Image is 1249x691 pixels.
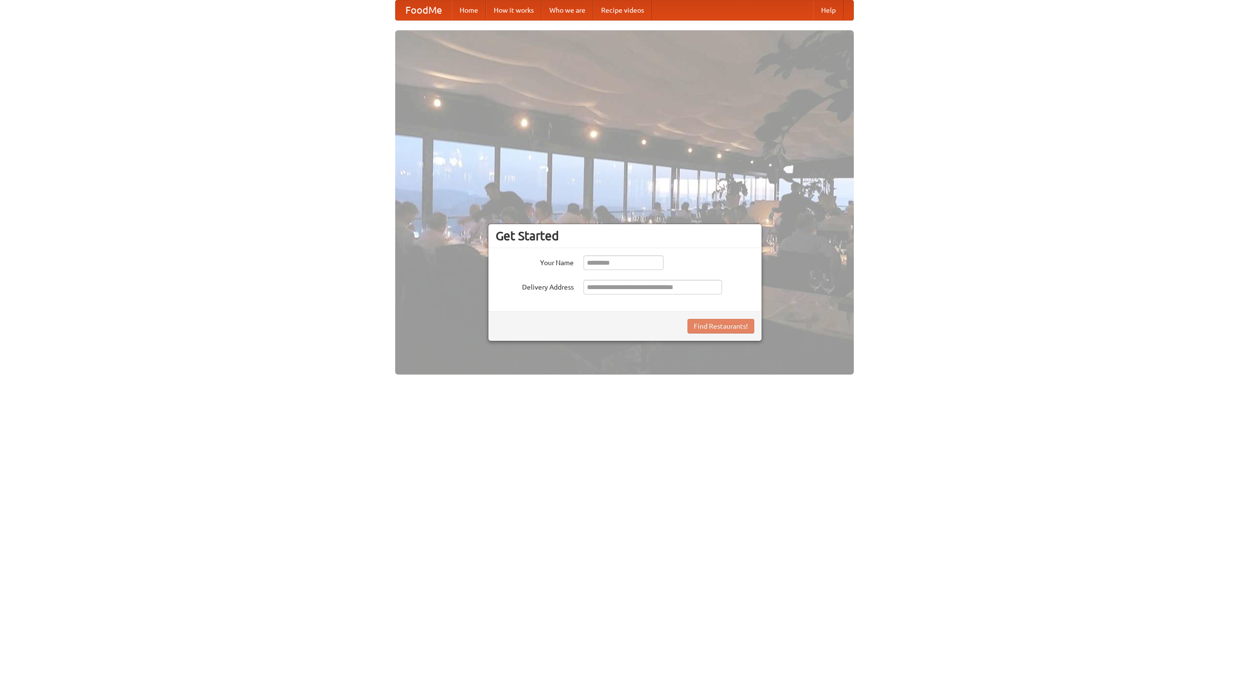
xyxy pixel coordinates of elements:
a: FoodMe [396,0,452,20]
a: How it works [486,0,542,20]
a: Help [813,0,844,20]
button: Find Restaurants! [687,319,754,334]
a: Home [452,0,486,20]
a: Recipe videos [593,0,652,20]
a: Who we are [542,0,593,20]
h3: Get Started [496,229,754,243]
label: Delivery Address [496,280,574,292]
label: Your Name [496,255,574,268]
